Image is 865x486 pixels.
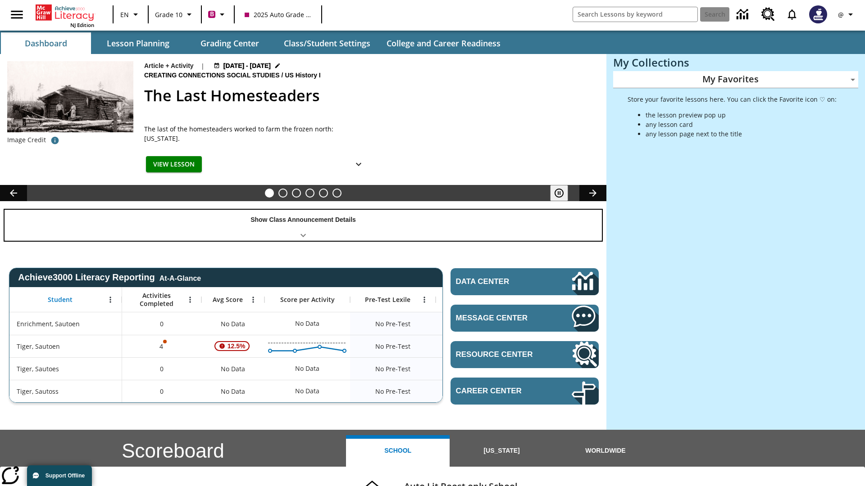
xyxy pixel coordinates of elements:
span: No Data [216,360,250,378]
span: No Data [216,315,250,333]
button: Open side menu [4,1,30,28]
span: Career Center [456,387,545,396]
a: Resource Center, Will open in new tab [756,2,780,27]
img: Avatar [809,5,827,23]
button: Language: EN, Select a language [116,6,145,22]
button: Select a new avatar [804,3,833,26]
button: Worldwide [554,435,657,467]
button: Dashboard [1,32,91,54]
li: the lesson preview pop up [646,110,837,120]
span: No Pre-Test, Tiger, Sautoss [375,387,410,396]
span: Support Offline [46,472,85,479]
button: Slide 2 Remembering Justice O'Connor [278,189,287,198]
a: Career Center [451,378,599,405]
div: Home [36,3,94,28]
span: 12.5% [224,338,249,354]
span: No Pre-Test, Tiger, Sautoes [375,364,410,373]
div: No Data, Tiger, Sautoss [201,380,264,402]
span: B [210,9,214,20]
div: No Data, Enrichment, Sautoen [201,312,264,335]
span: 0 [160,319,164,328]
span: No Pre-Test, Tiger, Sautoen [375,342,410,351]
span: US History I [285,71,322,81]
span: Avg Score [213,296,243,304]
div: Pause [550,185,577,201]
span: @ [838,10,844,19]
span: Enrichment, Sautoen [17,319,80,328]
button: Open Menu [418,293,431,306]
span: Data Center [456,277,541,286]
span: Grade 10 [155,10,182,19]
span: [DATE] - [DATE] [223,61,271,71]
p: Image Credit [7,135,46,144]
button: Show Details [350,156,368,173]
button: Grade: Grade 10, Select a grade [151,6,198,22]
div: At-A-Glance [159,273,201,283]
button: Pause [550,185,568,201]
img: Black and white photo from the early 20th century of a couple in front of a log cabin with a hors... [7,61,133,132]
div: No Data, Tiger, Sautoes [436,357,521,380]
button: Slide 4 Defining Our Government's Purpose [305,189,314,198]
button: Aug 24 - Aug 24 Choose Dates [212,61,283,71]
span: 0 [160,387,164,396]
p: Show Class Announcement Details [250,215,356,225]
button: Boost Class color is violet red. Change class color [205,6,231,22]
button: View Lesson [146,156,202,173]
p: 4 [159,342,165,351]
span: 0 [160,364,164,373]
span: The last of the homesteaders worked to farm the frozen north: Alaska. [144,124,369,143]
button: Support Offline [27,465,92,486]
button: Open Menu [246,293,260,306]
button: Slide 6 Career Lesson [332,189,341,198]
button: [US_STATE] [450,435,553,467]
div: My Favorites [613,71,858,88]
button: Slide 1 The Last Homesteaders [265,189,274,198]
span: No Pre-Test, Enrichment, Sautoen [375,319,410,328]
a: Message Center [451,305,599,332]
div: No Data, Tiger, Sautoes [291,360,324,378]
li: any lesson card [646,120,837,129]
div: The last of the homesteaders worked to farm the frozen north: [US_STATE]. [144,124,369,143]
a: Data Center [731,2,756,27]
span: / [282,72,283,79]
p: Article + Activity [144,61,194,71]
span: Message Center [456,314,545,323]
span: NJ Edition [70,22,94,28]
a: Data Center [451,268,599,295]
span: Score per Activity [280,296,335,304]
span: | [201,61,205,71]
button: Slide 3 Climbing Mount Tai [292,189,301,198]
h3: My Collections [613,56,858,69]
div: No Data, Tiger, Sautoes [201,357,264,380]
div: No Data, Tiger, Sautoss [436,380,521,402]
button: Lesson carousel, Next [579,185,606,201]
button: Open Menu [104,293,117,306]
a: Home [36,4,94,22]
a: Notifications [780,3,804,26]
div: No Data, Tiger, Sautoss [291,382,324,400]
button: Class/Student Settings [277,32,378,54]
span: Activities Completed [127,292,186,308]
span: Resource Center [456,350,545,359]
button: School [346,435,450,467]
span: Tiger, Sautoes [17,364,59,373]
span: Pre-Test Lexile [365,296,410,304]
span: Tiger, Sautoss [17,387,59,396]
button: Grading Center [185,32,275,54]
button: Profile/Settings [833,6,861,22]
span: Creating Connections Social Studies [144,71,282,81]
input: search field [573,7,697,22]
span: Achieve3000 Literacy Reporting [18,272,201,283]
div: Show Class Announcement Details [5,210,602,241]
button: Open Menu [183,293,197,306]
div: 0, Tiger, Sautoss [122,380,201,402]
button: Lesson Planning [93,32,183,54]
li: any lesson page next to the title [646,129,837,139]
span: 2025 Auto Grade 10 [245,10,311,19]
span: Student [48,296,73,304]
div: No Data, Enrichment, Sautoen [436,312,521,335]
span: EN [120,10,129,19]
span: No Data [216,382,250,400]
a: Resource Center, Will open in new tab [451,341,599,368]
div: , 12.5%, Attention! This student's Average First Try Score of 12.5% is below 65%, Tiger, Sautoen [201,335,264,357]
